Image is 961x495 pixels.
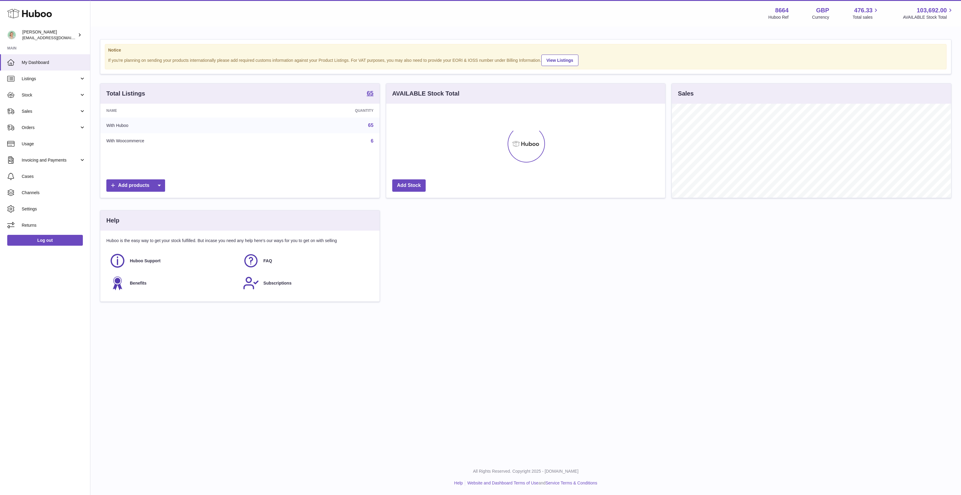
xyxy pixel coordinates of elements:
[392,179,426,192] a: Add Stock
[108,54,943,66] div: If you're planning on sending your products internationally please add required customs informati...
[109,253,237,269] a: Huboo Support
[853,14,879,20] span: Total sales
[130,280,146,286] span: Benefits
[274,104,380,118] th: Quantity
[263,280,291,286] span: Subscriptions
[22,157,79,163] span: Invoicing and Payments
[22,35,89,40] span: [EMAIL_ADDRESS][DOMAIN_NAME]
[22,206,86,212] span: Settings
[22,125,79,131] span: Orders
[775,6,789,14] strong: 8664
[22,190,86,196] span: Channels
[22,174,86,179] span: Cases
[812,14,829,20] div: Currency
[853,6,879,20] a: 476.33 Total sales
[95,468,956,474] p: All Rights Reserved. Copyright 2025 - [DOMAIN_NAME]
[7,30,16,39] img: internalAdmin-8664@internal.huboo.com
[465,480,597,486] li: and
[22,141,86,147] span: Usage
[22,60,86,65] span: My Dashboard
[100,133,274,149] td: With Woocommerce
[100,118,274,133] td: With Huboo
[371,138,374,143] a: 6
[816,6,829,14] strong: GBP
[130,258,161,264] span: Huboo Support
[768,14,789,20] div: Huboo Ref
[467,481,538,485] a: Website and Dashboard Terms of Use
[22,109,79,114] span: Sales
[903,14,954,20] span: AVAILABLE Stock Total
[243,275,370,291] a: Subscriptions
[106,90,145,98] h3: Total Listings
[367,90,373,96] strong: 65
[22,29,77,41] div: [PERSON_NAME]
[243,253,370,269] a: FAQ
[22,76,79,82] span: Listings
[917,6,947,14] span: 103,692.00
[106,238,374,244] p: Huboo is the easy way to get your stock fulfilled. But incase you need any help here's our ways f...
[7,235,83,246] a: Log out
[392,90,459,98] h3: AVAILABLE Stock Total
[22,92,79,98] span: Stock
[108,47,943,53] strong: Notice
[546,481,597,485] a: Service Terms & Conditions
[263,258,272,264] span: FAQ
[903,6,954,20] a: 103,692.00 AVAILABLE Stock Total
[367,90,373,97] a: 65
[109,275,237,291] a: Benefits
[854,6,872,14] span: 476.33
[106,179,165,192] a: Add products
[541,55,578,66] a: View Listings
[22,222,86,228] span: Returns
[368,123,374,128] a: 65
[100,104,274,118] th: Name
[678,90,693,98] h3: Sales
[106,216,119,225] h3: Help
[454,481,463,485] a: Help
